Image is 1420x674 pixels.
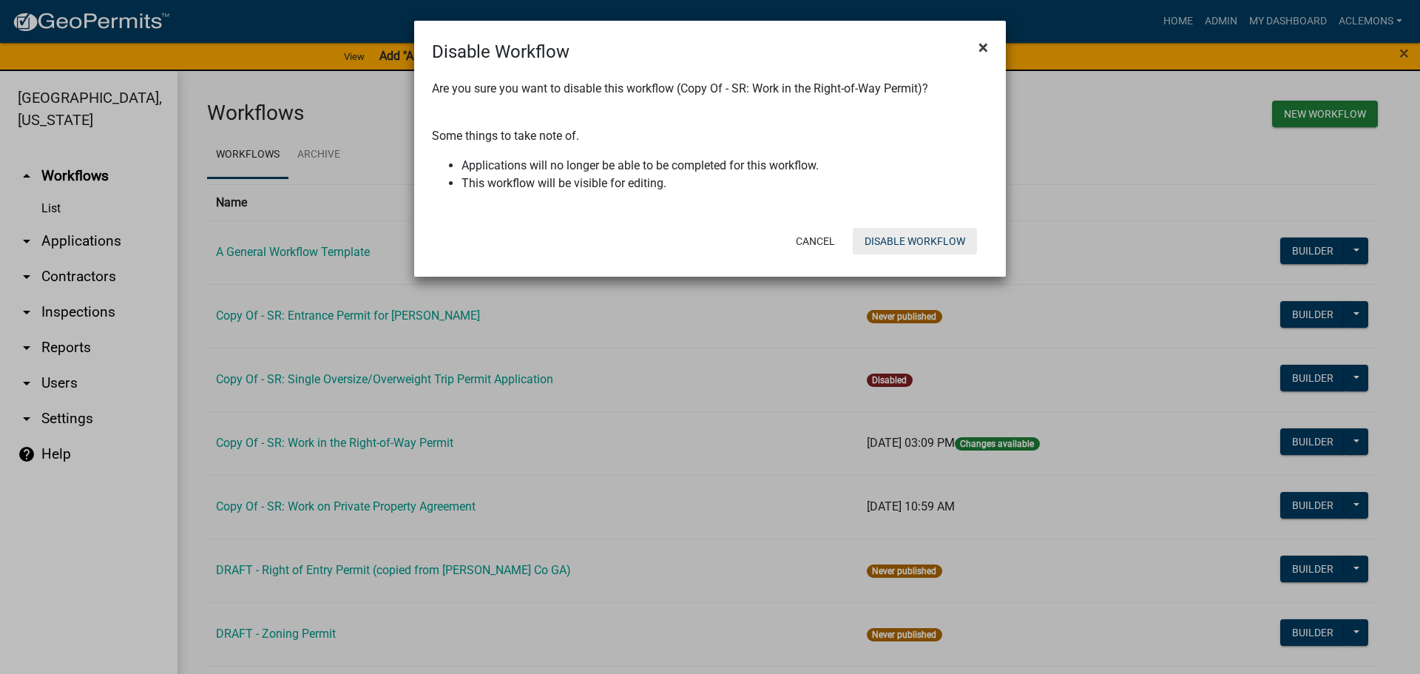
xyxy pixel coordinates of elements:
[784,228,847,255] button: Cancel
[461,157,988,175] li: Applications will no longer be able to be completed for this workflow.
[432,38,569,65] h4: Disable Workflow
[432,127,988,145] p: Some things to take note of.
[978,37,988,58] span: ×
[853,228,977,255] button: Disable Workflow
[967,27,1000,68] button: Close
[461,175,988,192] li: This workflow will be visible for editing.
[432,80,988,98] p: Are you sure you want to disable this workflow (Copy Of - SR: Work in the Right-of-Way Permit)?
